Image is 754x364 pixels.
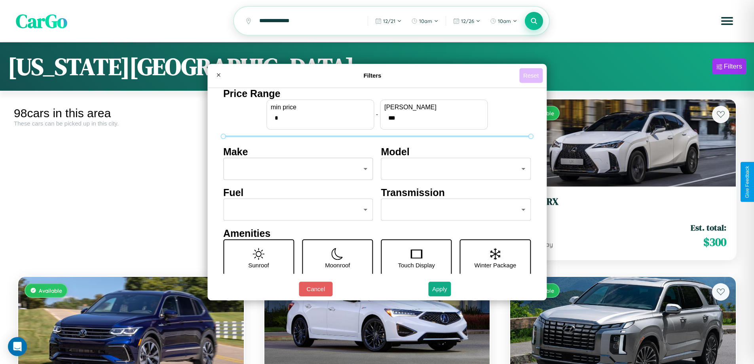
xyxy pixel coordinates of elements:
button: Filters [712,59,746,74]
button: 12/26 [449,15,484,27]
span: 10am [498,18,511,24]
p: Moonroof [325,260,350,271]
span: $ 300 [703,234,726,250]
div: 98 cars in this area [14,107,248,120]
button: 10am [407,15,443,27]
p: - [376,109,378,120]
label: [PERSON_NAME] [384,104,483,111]
button: 10am [486,15,521,27]
h4: Make [223,146,373,158]
p: Touch Display [398,260,435,271]
span: 10am [419,18,432,24]
h4: Model [381,146,531,158]
h4: Amenities [223,228,531,239]
span: 12 / 21 [383,18,395,24]
a: Lexus RX2016 [520,196,726,215]
div: Filters [724,63,742,71]
span: CarGo [16,8,67,34]
h4: Transmission [381,187,531,198]
h4: Filters [226,72,519,79]
h3: Lexus RX [520,196,726,208]
p: Winter Package [475,260,517,271]
div: Open Intercom Messenger [8,337,27,356]
button: Apply [428,282,451,296]
span: Available [39,287,62,294]
button: Reset [519,68,543,83]
h4: Price Range [223,88,531,99]
span: 12 / 26 [461,18,474,24]
div: These cars can be picked up in this city. [14,120,248,127]
div: Give Feedback [745,166,750,198]
label: min price [271,104,370,111]
button: Open menu [716,10,738,32]
button: Cancel [299,282,332,296]
button: 12/21 [371,15,406,27]
h1: [US_STATE][GEOGRAPHIC_DATA] [8,50,354,83]
span: Est. total: [691,222,726,233]
p: Sunroof [248,260,269,271]
h4: Fuel [223,187,373,198]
